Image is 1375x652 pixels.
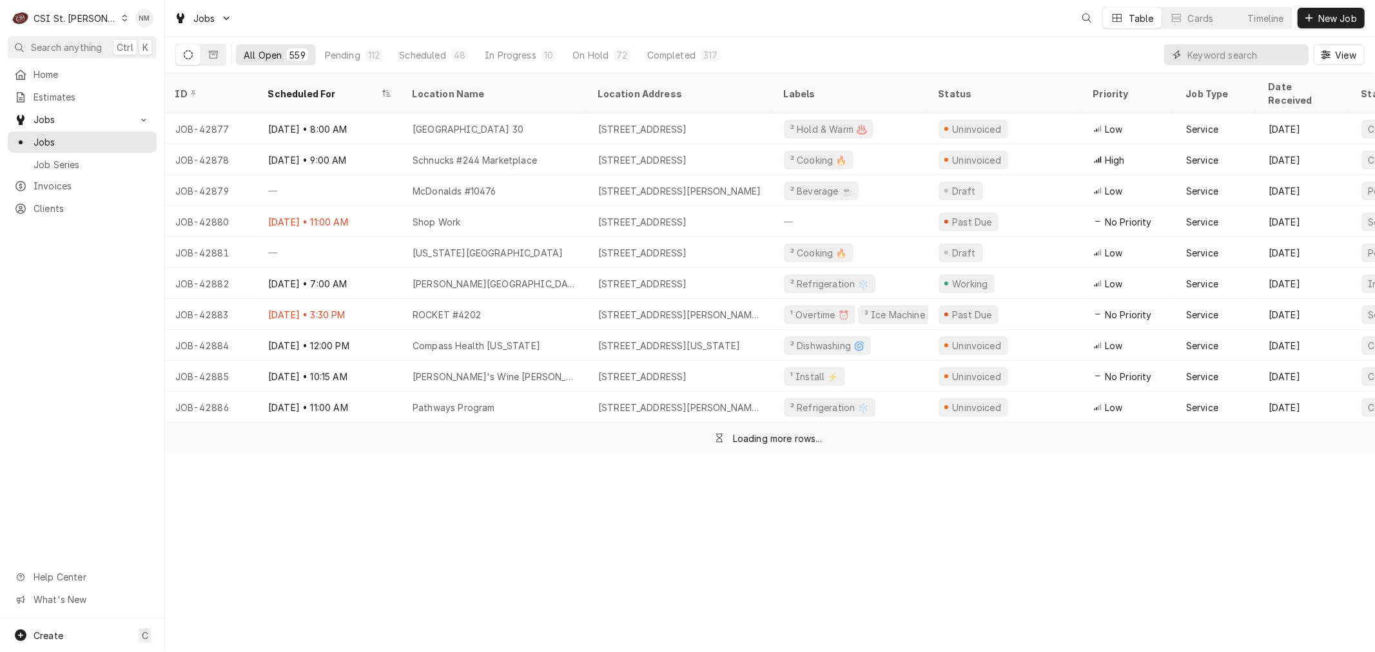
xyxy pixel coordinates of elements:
button: Search anythingCtrlK [8,36,157,59]
div: [STREET_ADDRESS] [598,122,687,136]
div: [DATE] • 11:00 AM [258,206,402,237]
div: ¹ Install ⚡️ [789,370,840,383]
div: Nancy Manuel's Avatar [135,9,153,27]
div: Draft [950,246,978,260]
a: Estimates [8,86,157,108]
div: Service [1186,153,1218,167]
div: Service [1186,277,1218,291]
div: Status [939,87,1070,101]
span: Jobs [34,113,131,126]
div: Working [950,277,990,291]
div: [DATE] • 8:00 AM [258,113,402,144]
div: Service [1186,184,1218,198]
div: — [258,175,402,206]
a: Go to Help Center [8,566,157,588]
div: [STREET_ADDRESS][US_STATE] [598,339,740,352]
div: Schnucks #244 Marketplace [413,153,537,167]
span: Jobs [34,135,150,149]
span: New Job [1316,12,1360,25]
div: [DATE] • 7:00 AM [258,268,402,299]
span: No Priority [1105,308,1152,321]
div: ¹ Overtime ⏰ [789,308,850,321]
span: Low [1105,401,1122,414]
div: NM [135,9,153,27]
span: K [142,41,148,54]
div: CSI St. Louis's Avatar [12,9,30,27]
span: Search anything [31,41,102,54]
button: View [1314,44,1365,65]
div: ² Dishwashing 🌀 [789,339,866,352]
div: Loading more rows... [733,432,822,445]
div: [DATE] [1258,237,1351,268]
span: Low [1105,339,1122,352]
button: New Job [1298,8,1365,28]
div: 559 [289,48,305,62]
button: Open search [1077,8,1097,28]
span: Low [1105,122,1122,136]
div: [DATE] [1258,330,1351,361]
div: ² Refrigeration ❄️ [789,401,870,414]
div: [STREET_ADDRESS] [598,153,687,167]
a: Go to What's New [8,589,157,610]
div: [GEOGRAPHIC_DATA] 30 [413,122,523,136]
div: JOB-42881 [165,237,258,268]
div: Timeline [1248,12,1284,25]
div: Job Type [1186,87,1248,101]
div: JOB-42883 [165,299,258,330]
div: ² Refrigeration ❄️ [789,277,870,291]
div: 112 [368,48,380,62]
div: 72 [616,48,627,62]
div: ² Hold & Warm ♨️ [789,122,868,136]
span: Low [1105,277,1122,291]
div: Priority [1093,87,1163,101]
span: Clients [34,202,150,215]
div: Past Due [951,215,994,229]
div: [STREET_ADDRESS][PERSON_NAME] [598,184,761,198]
div: Cards [1188,12,1214,25]
div: [DATE] [1258,299,1351,330]
div: [STREET_ADDRESS] [598,277,687,291]
div: JOB-42884 [165,330,258,361]
div: [DATE] [1258,392,1351,423]
span: Jobs [193,12,215,25]
a: Go to Jobs [169,8,237,29]
div: [DATE] [1258,206,1351,237]
span: Ctrl [117,41,133,54]
div: 48 [454,48,465,62]
div: ² Ice Machine 🧊 [863,308,940,321]
span: Invoices [34,179,150,193]
div: Uninvoiced [951,122,1003,136]
div: — [774,206,928,237]
span: Low [1105,184,1122,198]
div: CSI St. [PERSON_NAME] [34,12,117,25]
div: [DATE] • 9:00 AM [258,144,402,175]
div: Location Name [413,87,575,101]
div: Location Address [598,87,761,101]
div: [STREET_ADDRESS][PERSON_NAME][PERSON_NAME] [598,401,763,414]
div: Service [1186,370,1218,383]
div: [DATE] [1258,113,1351,144]
span: What's New [34,593,149,606]
div: [DATE] [1258,175,1351,206]
div: Uninvoiced [951,401,1003,414]
a: Home [8,64,157,85]
div: [DATE] [1258,268,1351,299]
div: Service [1186,122,1218,136]
div: Pending [325,48,360,62]
div: [DATE] • 3:30 PM [258,299,402,330]
div: ² Cooking 🔥 [789,246,848,260]
div: Completed [647,48,696,62]
span: Home [34,68,150,81]
div: [US_STATE][GEOGRAPHIC_DATA] [413,246,563,260]
a: Invoices [8,175,157,197]
a: Job Series [8,154,157,175]
div: [STREET_ADDRESS] [598,370,687,383]
div: [DATE] • 10:15 AM [258,361,402,392]
div: [DATE] • 12:00 PM [258,330,402,361]
span: Low [1105,246,1122,260]
div: JOB-42885 [165,361,258,392]
div: All Open [244,48,282,62]
div: ID [175,87,245,101]
span: Help Center [34,570,149,584]
div: — [258,237,402,268]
